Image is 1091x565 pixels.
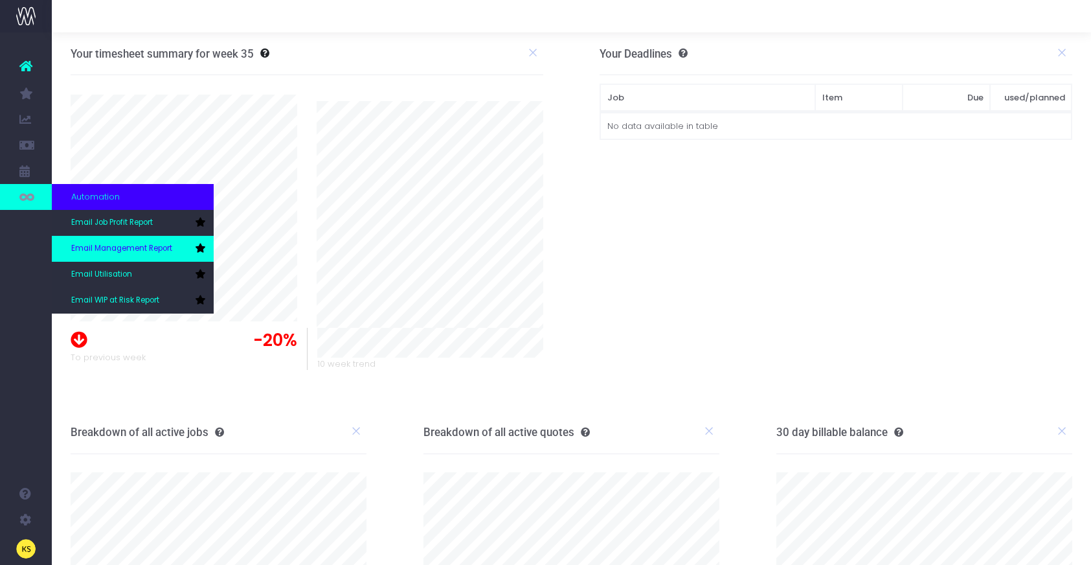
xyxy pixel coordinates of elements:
[71,190,120,203] span: Automation
[600,113,1072,139] td: No data available in table
[52,210,214,236] a: Email Job Profit Report
[71,269,132,281] span: Email Utilisation
[600,84,815,111] th: Job: activate to sort column ascending
[16,539,36,559] img: images/default_profile_image.png
[253,328,297,353] span: -20%
[776,426,903,439] h3: 30 day billable balance
[52,262,214,288] a: Email Utilisation
[71,217,153,229] span: Email Job Profit Report
[71,351,146,364] span: To previous week
[600,47,688,60] h3: Your Deadlines
[423,426,590,439] h3: Breakdown of all active quotes
[317,358,376,371] span: 10 week trend
[71,295,159,306] span: Email WIP at Risk Report
[903,84,990,111] th: Due: activate to sort column ascending
[52,288,214,314] a: Email WIP at Risk Report
[71,426,224,439] h3: Breakdown of all active jobs
[71,47,254,60] h3: Your timesheet summary for week 35
[71,243,172,255] span: Email Management Report
[52,236,214,262] a: Email Management Report
[990,84,1072,111] th: used/planned: activate to sort column ascending
[815,84,903,111] th: Item: activate to sort column ascending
